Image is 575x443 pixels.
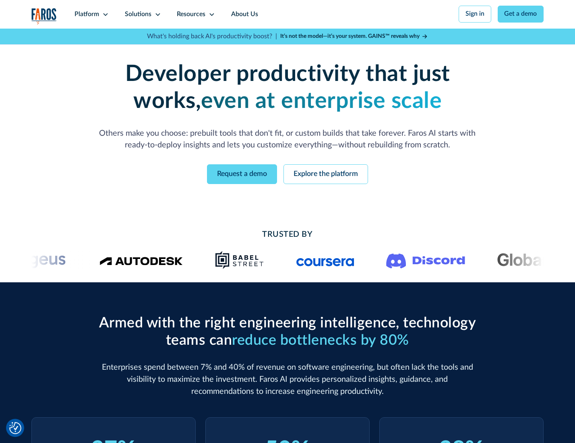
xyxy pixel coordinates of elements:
span: reduce bottlenecks by 80% [232,333,409,348]
p: What's holding back AI's productivity boost? | [147,32,277,41]
a: Sign in [459,6,491,23]
div: Resources [177,10,205,19]
strong: Developer productivity that just works, [125,63,450,112]
img: Logo of the design software company Autodesk. [99,255,183,265]
h2: Trusted By [95,229,480,241]
a: It’s not the model—it’s your system. GAINS™ reveals why [280,32,428,41]
img: Logo of the analytics and reporting company Faros. [31,8,57,25]
img: Logo of the online learning platform Coursera. [296,254,354,267]
img: Babel Street logo png [215,250,264,270]
strong: even at enterprise scale [201,90,442,112]
a: Request a demo [207,164,277,184]
a: Get a demo [498,6,544,23]
button: Cookie Settings [9,422,21,434]
img: Revisit consent button [9,422,21,434]
p: Enterprises spend between 7% and 40% of revenue on software engineering, but often lack the tools... [95,362,480,397]
strong: It’s not the model—it’s your system. GAINS™ reveals why [280,33,420,39]
p: Others make you choose: prebuilt tools that don't fit, or custom builds that take forever. Faros ... [95,128,480,152]
img: Logo of the communication platform Discord. [386,252,465,269]
a: home [31,8,57,25]
a: Explore the platform [283,164,368,184]
div: Platform [74,10,99,19]
h2: Armed with the right engineering intelligence, technology teams can [95,315,480,349]
div: Solutions [125,10,151,19]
